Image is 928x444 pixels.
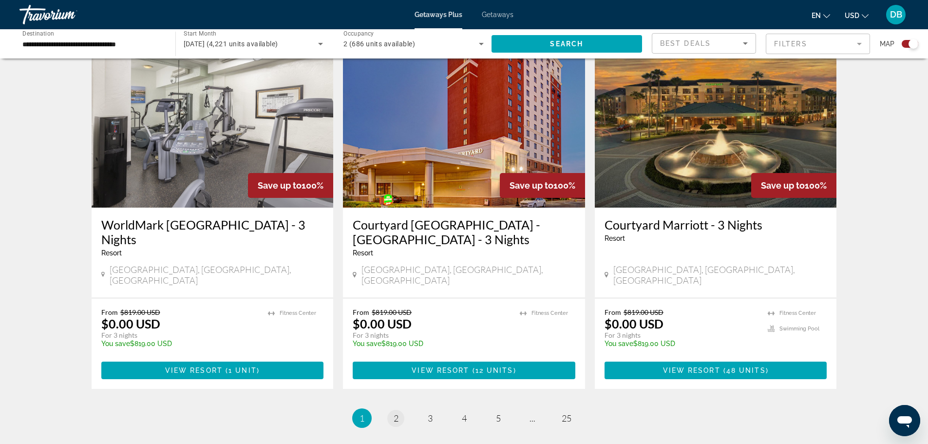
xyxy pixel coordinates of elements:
span: From [605,308,621,316]
p: For 3 nights [101,331,259,340]
p: $819.00 USD [101,340,259,347]
p: $0.00 USD [353,316,412,331]
button: User Menu [883,4,909,25]
div: 100% [248,173,333,198]
span: Swimming Pool [779,326,819,332]
span: Fitness Center [779,310,816,316]
span: [DATE] (4,221 units available) [184,40,278,48]
span: 2 [394,413,398,424]
span: You save [353,340,381,347]
span: Save up to [258,180,302,191]
a: Courtyard [GEOGRAPHIC_DATA] - [GEOGRAPHIC_DATA] - 3 Nights [353,217,575,247]
span: Save up to [761,180,805,191]
p: $0.00 USD [605,316,663,331]
button: Change language [812,8,830,22]
span: 1 [360,413,364,424]
span: Fitness Center [280,310,316,316]
span: ... [530,413,535,424]
span: View Resort [663,367,720,374]
span: DB [890,10,902,19]
span: Start Month [184,30,216,37]
span: Fitness Center [531,310,568,316]
span: Search [550,40,583,48]
span: en [812,12,821,19]
mat-select: Sort by [660,38,748,49]
div: 100% [751,173,836,198]
span: $819.00 USD [120,308,160,316]
span: 12 units [475,367,513,374]
span: Destination [22,30,54,37]
a: Getaways [482,11,513,19]
span: 48 units [726,367,766,374]
span: $819.00 USD [624,308,663,316]
span: Map [880,37,894,51]
img: 7733O01X.jpg [92,52,334,208]
span: View Resort [165,367,223,374]
a: Courtyard Marriott - 3 Nights [605,217,827,232]
nav: Pagination [92,408,837,428]
span: 1 unit [228,367,257,374]
span: ( ) [720,367,769,374]
a: Getaways Plus [415,11,462,19]
span: Resort [353,249,373,257]
p: For 3 nights [353,331,510,340]
button: View Resort(48 units) [605,362,827,379]
p: $819.00 USD [353,340,510,347]
button: View Resort(12 units) [353,362,575,379]
button: Search [492,35,643,53]
span: ( ) [223,367,260,374]
a: Travorium [19,2,117,27]
span: 5 [496,413,501,424]
span: Best Deals [660,39,711,47]
span: 3 [428,413,433,424]
img: RR21E01X.jpg [595,52,837,208]
button: View Resort(1 unit) [101,362,324,379]
span: You save [101,340,130,347]
span: View Resort [412,367,469,374]
span: Resort [605,234,625,242]
div: 100% [500,173,585,198]
span: Resort [101,249,122,257]
button: Change currency [845,8,869,22]
span: From [101,308,118,316]
span: 2 (686 units available) [343,40,415,48]
span: Occupancy [343,30,374,37]
span: You save [605,340,633,347]
span: USD [845,12,859,19]
span: [GEOGRAPHIC_DATA], [GEOGRAPHIC_DATA], [GEOGRAPHIC_DATA] [361,264,575,286]
span: Save up to [510,180,553,191]
span: ( ) [469,367,516,374]
span: [GEOGRAPHIC_DATA], [GEOGRAPHIC_DATA], [GEOGRAPHIC_DATA] [110,264,323,286]
span: $819.00 USD [372,308,412,316]
p: $0.00 USD [101,316,160,331]
span: From [353,308,369,316]
span: 25 [562,413,571,424]
img: RX01E01X.jpg [343,52,585,208]
p: $819.00 USD [605,340,758,347]
p: For 3 nights [605,331,758,340]
span: [GEOGRAPHIC_DATA], [GEOGRAPHIC_DATA], [GEOGRAPHIC_DATA] [613,264,827,286]
iframe: Button to launch messaging window [889,405,920,436]
span: 4 [462,413,467,424]
a: WorldMark [GEOGRAPHIC_DATA] - 3 Nights [101,217,324,247]
button: Filter [766,33,870,55]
